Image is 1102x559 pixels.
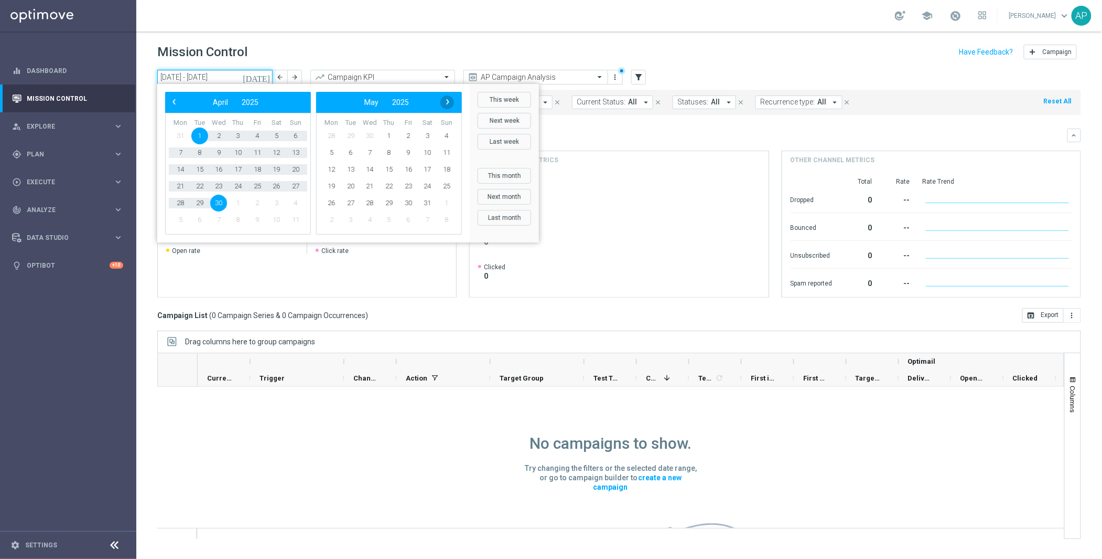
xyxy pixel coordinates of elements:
th: weekday [247,119,267,128]
bs-daterangepicker-container: calendar [157,84,539,242]
button: This month [478,168,531,184]
button: lightbulb Optibot +10 [12,261,124,270]
span: 18 [249,161,266,178]
h4: Other channel metrics [791,155,875,165]
th: weekday [229,119,248,128]
span: 1 [381,128,397,144]
span: Action [406,374,427,382]
div: gps_fixed Plan keyboard_arrow_right [12,150,124,159]
div: person_search Explore keyboard_arrow_right [12,122,124,131]
div: -- [885,274,910,291]
span: 28 [361,195,378,212]
button: April [206,96,235,109]
button: close [736,97,746,108]
span: All [628,98,637,107]
span: Current Status [207,374,232,382]
span: 14 [361,161,378,178]
span: 24 [419,178,436,195]
i: close [737,99,744,106]
div: +10 [110,262,123,269]
span: 11 [287,212,304,228]
ng-select: AP Campaign Analysis [463,70,608,85]
h3: Campaign List [157,311,368,320]
span: 19 [268,161,285,178]
div: Analyze [12,205,113,215]
button: close [653,97,663,108]
th: weekday [209,119,229,128]
span: 31 [172,128,189,144]
span: 11 [249,144,266,161]
th: weekday [380,119,399,128]
span: Test Type [593,374,619,382]
span: 9 [210,144,227,161]
span: 1 [191,128,208,144]
span: 3 [230,128,246,144]
button: Last month [478,210,531,226]
a: Mission Control [27,85,123,112]
th: weekday [267,119,286,128]
span: 0 Campaign Series & 0 Campaign Occurrences [212,311,365,320]
button: Current Status: All arrow_drop_down [572,96,653,109]
th: weekday [398,119,418,128]
span: 14 [172,161,189,178]
span: 5 [323,144,340,161]
span: 5 [172,212,189,228]
th: weekday [437,119,456,128]
span: Trigger [260,374,285,382]
i: preview [468,72,478,82]
span: Analyze [27,207,113,213]
a: Optibot [27,251,110,279]
span: 21 [172,178,189,195]
button: Recurrence type: All arrow_drop_down [755,96,842,109]
span: 6 [191,212,208,228]
div: Total [845,177,872,186]
div: 0 [845,274,872,291]
span: Open rate [172,247,200,255]
span: 7 [419,212,436,228]
i: person_search [12,122,21,131]
i: play_circle_outline [12,177,21,187]
div: Dropped [791,191,833,207]
div: Unsubscribed [791,246,833,263]
span: Templates [698,374,714,382]
span: 12 [268,144,285,161]
div: track_changes Analyze keyboard_arrow_right [12,206,124,214]
div: Execute [12,177,113,187]
i: keyboard_arrow_right [113,121,123,131]
div: -- [885,218,910,235]
i: settings [10,541,20,550]
span: 16 [210,161,227,178]
i: lightbulb [12,261,21,270]
i: close [654,99,662,106]
span: 4 [287,195,304,212]
div: -- [885,191,910,207]
span: Opened [960,374,986,382]
span: Recurrence type: [760,98,815,107]
span: 23 [400,178,417,195]
div: Bounced [791,218,833,235]
i: open_in_browser [1027,311,1035,320]
span: 25 [438,178,455,195]
span: Control Customers [646,374,660,382]
span: 17 [230,161,246,178]
span: 6 [400,212,417,228]
h1: No campaigns to show. [530,434,692,453]
i: arrow_drop_down [724,98,733,107]
button: keyboard_arrow_down [1067,129,1081,142]
span: Statuses: [677,98,708,107]
span: 2 [249,195,266,212]
button: Next week [478,113,531,129]
span: Execute [27,179,113,185]
button: [DATE] [241,70,273,86]
div: Dashboard [12,57,123,85]
span: 5 [381,212,397,228]
span: Delivery Rate [908,374,933,382]
span: Target Group [500,374,544,382]
div: 0 [845,191,872,207]
span: Clicked [484,263,505,271]
span: 2025 [242,98,258,107]
i: close [554,99,561,106]
span: 3 [342,212,359,228]
span: 15 [191,161,208,178]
